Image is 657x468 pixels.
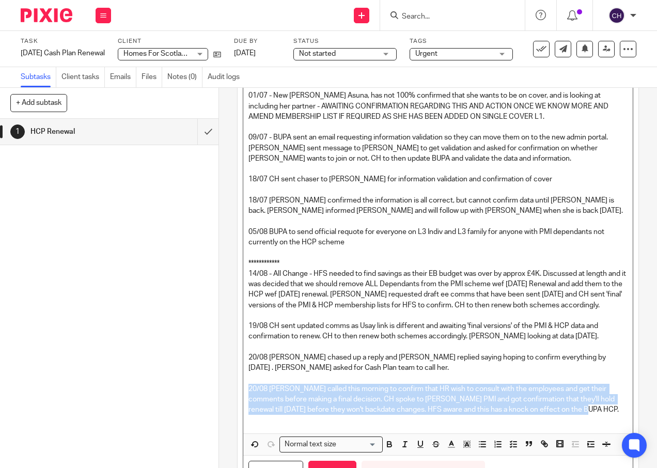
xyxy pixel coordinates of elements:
[282,439,338,450] span: Normal text size
[401,12,494,22] input: Search
[208,67,245,87] a: Audit logs
[21,48,105,58] div: 1st July 2025 Cash Plan Renewal
[234,50,256,57] span: [DATE]
[21,67,56,87] a: Subtasks
[248,195,627,216] p: 18/07 [PERSON_NAME] confirmed the information is all correct, but cannot confirm data until [PERS...
[608,7,625,24] img: svg%3E
[293,37,397,45] label: Status
[299,50,336,57] span: Not started
[248,132,627,164] p: 09/07 - BUPA sent an email requesting information validation so they can move them on to the new ...
[248,227,627,248] p: 05/08 BUPA to send official requote for everyone on L3 Indiv and L3 family for anyone with PMI de...
[279,436,383,453] div: Search for option
[248,321,627,342] p: 19/08 CH sent updated comms as Usay link is different and awaiting 'final versions' of the PMI & ...
[10,124,25,139] div: 1
[21,8,72,22] img: Pixie
[167,67,202,87] a: Notes (0)
[123,50,202,57] span: Homes For Scotland Ltd
[118,37,221,45] label: Client
[21,48,105,58] div: [DATE] Cash Plan Renewal
[339,439,377,450] input: Search for option
[415,50,437,57] span: Urgent
[234,37,280,45] label: Due by
[248,174,627,184] p: 18/07 CH sent chaser to [PERSON_NAME] for information validation and confirmation of cover
[10,94,67,112] button: + Add subtask
[248,384,627,415] p: 20/08 [PERSON_NAME] called this morning to confirm that HR wish to consult with the employees and...
[248,269,627,310] p: 14/08 - All Change - HFS needed to find savings as their EB budget was over by approx £4K. Discus...
[248,352,627,373] p: 20/08 [PERSON_NAME] chased up a reply and [PERSON_NAME] replied saying hoping to confirm everythi...
[248,90,627,122] p: 01/07 - New [PERSON_NAME] Asuna, has not 100% confirmed that she wants to be on cover, and is loo...
[410,37,513,45] label: Tags
[142,67,162,87] a: Files
[61,67,105,87] a: Client tasks
[21,37,105,45] label: Task
[30,124,135,139] h1: HCP Renewal
[110,67,136,87] a: Emails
